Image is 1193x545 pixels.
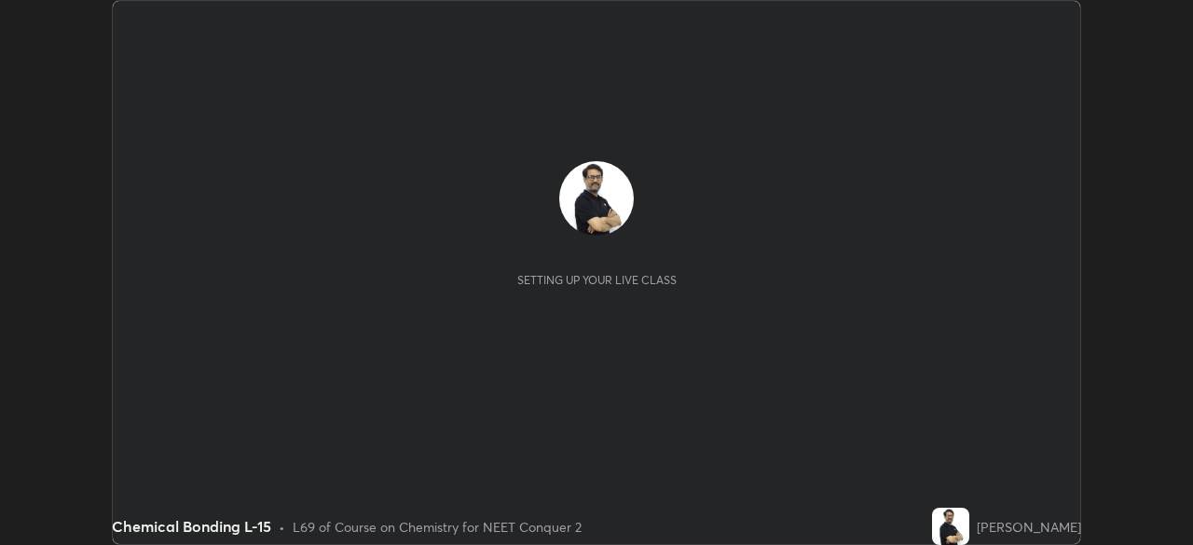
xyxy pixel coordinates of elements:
[517,273,677,287] div: Setting up your live class
[559,161,634,236] img: 33e34e4d782843c1910c2afc34d781a1.jpg
[279,517,285,537] div: •
[293,517,582,537] div: L69 of Course on Chemistry for NEET Conquer 2
[977,517,1081,537] div: [PERSON_NAME]
[112,515,271,538] div: Chemical Bonding L-15
[932,508,969,545] img: 33e34e4d782843c1910c2afc34d781a1.jpg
